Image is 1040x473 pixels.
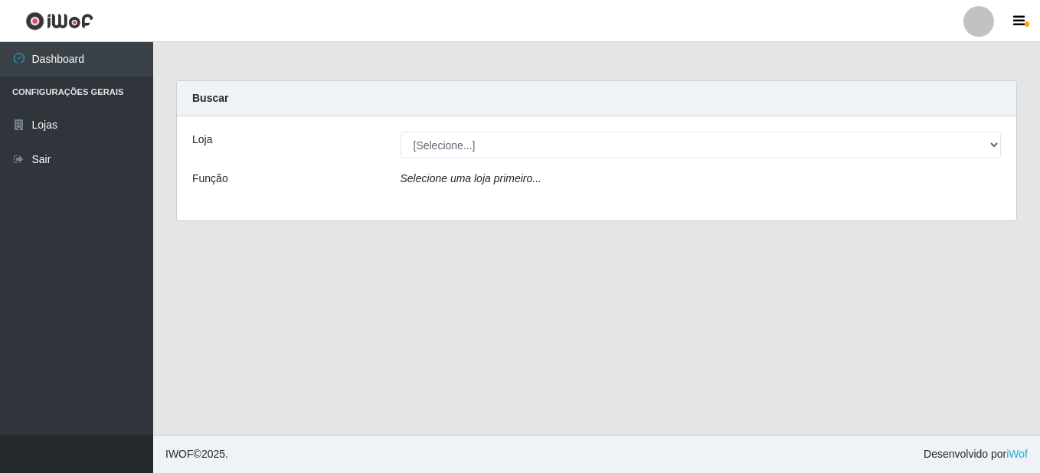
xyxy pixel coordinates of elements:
span: IWOF [165,448,194,460]
label: Loja [192,132,212,148]
strong: Buscar [192,92,228,104]
span: © 2025 . [165,446,228,462]
a: iWof [1006,448,1028,460]
label: Função [192,171,228,187]
i: Selecione uma loja primeiro... [401,172,541,184]
img: CoreUI Logo [25,11,93,31]
span: Desenvolvido por [924,446,1028,462]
